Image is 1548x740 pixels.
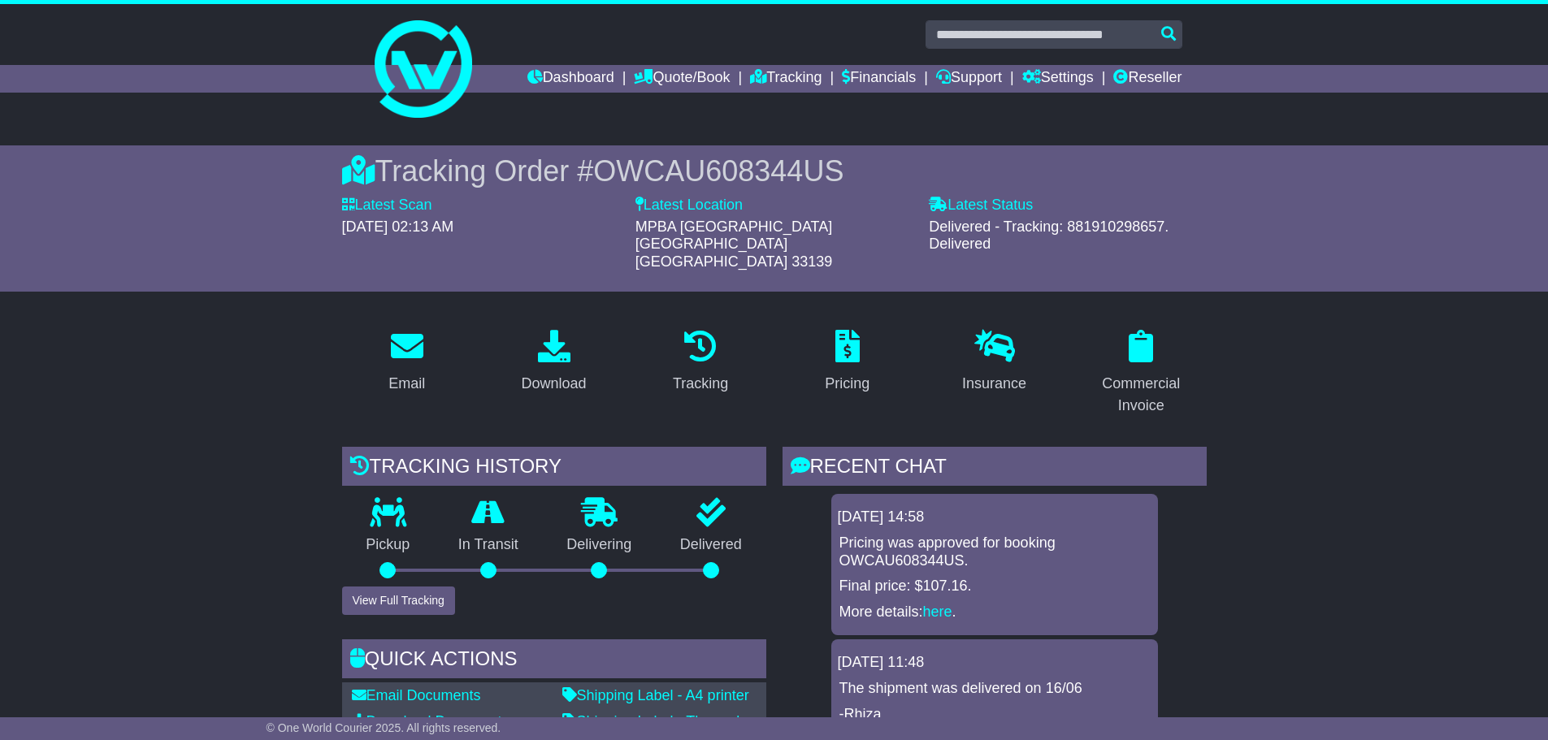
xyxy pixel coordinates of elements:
p: Delivering [543,536,657,554]
span: OWCAU608344US [593,154,843,188]
p: In Transit [434,536,543,554]
div: Tracking [673,373,728,395]
span: [DATE] 02:13 AM [342,219,454,235]
label: Latest Location [635,197,743,214]
div: Quick Actions [342,639,766,683]
a: Download [510,324,596,400]
a: Reseller [1113,65,1182,93]
p: Pickup [342,536,435,554]
p: The shipment was delivered on 16/06 [839,680,1150,698]
a: Dashboard [527,65,614,93]
span: © One World Courier 2025. All rights reserved. [267,721,501,734]
a: Support [936,65,1002,93]
a: Email [378,324,436,400]
a: Download Documents [352,713,509,729]
a: Shipping Label - A4 printer [562,687,749,703]
span: Delivered - Tracking: 881910298657. Delivered [929,219,1169,253]
label: Latest Status [929,197,1033,214]
a: Settings [1022,65,1094,93]
span: MPBA [GEOGRAPHIC_DATA] [GEOGRAPHIC_DATA] [GEOGRAPHIC_DATA] 33139 [635,219,832,270]
div: RECENT CHAT [783,447,1207,491]
a: Pricing [814,324,880,400]
a: Tracking [662,324,739,400]
div: Commercial Invoice [1086,373,1196,417]
div: Tracking Order # [342,154,1207,188]
div: Download [521,373,586,395]
a: Quote/Book [634,65,730,93]
div: Email [388,373,425,395]
div: Tracking history [342,447,766,491]
p: Delivered [656,536,766,554]
div: [DATE] 11:48 [838,654,1151,672]
a: Tracking [750,65,822,93]
button: View Full Tracking [342,586,455,615]
p: Pricing was approved for booking OWCAU608344US. [839,534,1150,569]
p: -Rhiza [839,706,1150,724]
p: More details: . [839,604,1150,621]
a: Financials [842,65,916,93]
div: Pricing [825,373,869,395]
div: Insurance [962,373,1026,395]
a: Email Documents [352,687,481,703]
a: here [923,604,952,620]
label: Latest Scan [342,197,432,214]
div: [DATE] 14:58 [838,508,1151,526]
a: Commercial Invoice [1076,324,1207,422]
a: Insurance [952,324,1037,400]
p: Final price: $107.16. [839,578,1150,595]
